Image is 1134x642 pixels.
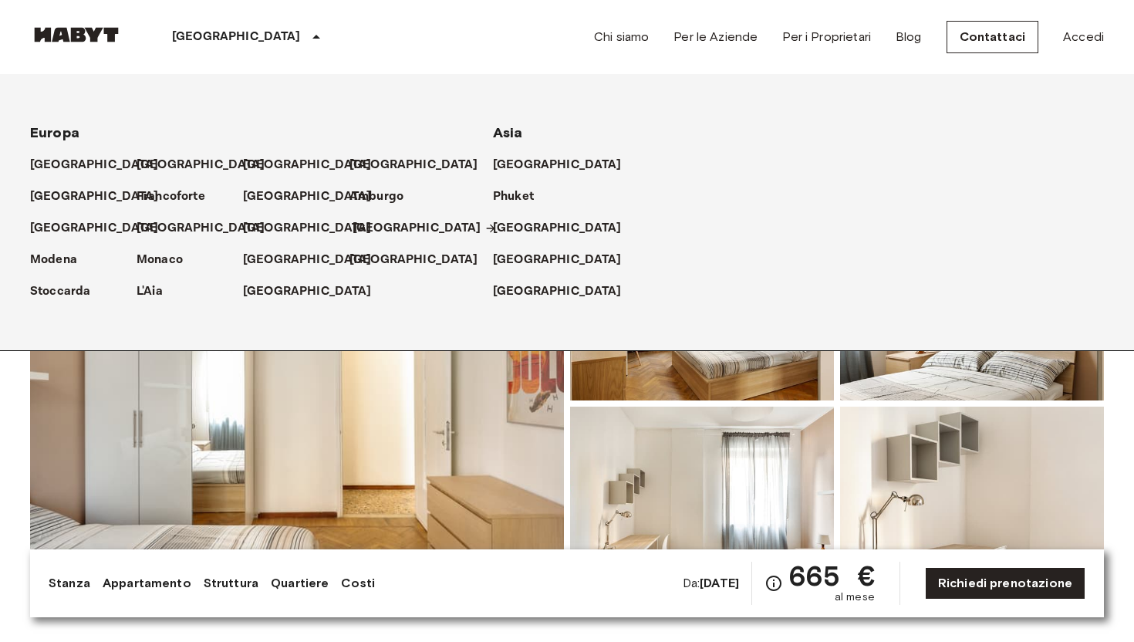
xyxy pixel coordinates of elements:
a: [GEOGRAPHIC_DATA] [30,188,174,206]
a: Struttura [204,574,258,593]
p: [GEOGRAPHIC_DATA] [493,251,622,269]
a: [GEOGRAPHIC_DATA] [493,219,637,238]
a: Richiedi prenotazione [925,567,1085,600]
a: [GEOGRAPHIC_DATA] [493,282,637,301]
a: Monaco [137,251,198,269]
p: Monaco [137,251,183,269]
a: [GEOGRAPHIC_DATA] [493,156,637,174]
img: Picture of unit IT-14-019-005-01H [570,407,834,609]
p: [GEOGRAPHIC_DATA] [493,156,622,174]
a: Appartamento [103,574,191,593]
p: [GEOGRAPHIC_DATA] [137,156,265,174]
p: Stoccarda [30,282,90,301]
a: Amburgo [349,188,419,206]
p: [GEOGRAPHIC_DATA] [493,282,622,301]
a: L'Aia [137,282,178,301]
a: Costi [341,574,375,593]
a: Stoccarda [30,282,106,301]
a: Francoforte [137,188,221,206]
a: Accedi [1063,28,1104,46]
a: [GEOGRAPHIC_DATA] [243,156,387,174]
a: [GEOGRAPHIC_DATA] [349,251,494,269]
p: [GEOGRAPHIC_DATA] [172,28,301,46]
a: Per i Proprietari [782,28,871,46]
a: [GEOGRAPHIC_DATA] [137,156,281,174]
p: [GEOGRAPHIC_DATA] [30,188,159,206]
a: [GEOGRAPHIC_DATA] [137,219,281,238]
p: [GEOGRAPHIC_DATA] [349,251,478,269]
a: Quartiere [271,574,329,593]
p: L'Aia [137,282,163,301]
p: Amburgo [349,188,403,206]
p: Modena [30,251,77,269]
p: [GEOGRAPHIC_DATA] [353,219,481,238]
a: [GEOGRAPHIC_DATA] [243,282,387,301]
b: [DATE] [700,576,739,590]
p: [GEOGRAPHIC_DATA] [243,251,372,269]
span: 665 € [789,562,875,590]
p: [GEOGRAPHIC_DATA] [243,282,372,301]
a: Modena [30,251,93,269]
img: Picture of unit IT-14-019-005-01H [840,407,1104,609]
a: Blog [896,28,922,46]
a: [GEOGRAPHIC_DATA] [30,219,174,238]
p: Francoforte [137,188,205,206]
p: [GEOGRAPHIC_DATA] [349,156,478,174]
a: Contattaci [947,21,1039,53]
p: [GEOGRAPHIC_DATA] [137,219,265,238]
a: [GEOGRAPHIC_DATA] [493,251,637,269]
a: Stanza [49,574,90,593]
a: [GEOGRAPHIC_DATA] [243,251,387,269]
a: [GEOGRAPHIC_DATA] [349,156,494,174]
p: [GEOGRAPHIC_DATA] [30,156,159,174]
svg: Verifica i dettagli delle spese nella sezione 'Riassunto dei Costi'. Si prega di notare che gli s... [764,574,783,593]
p: [GEOGRAPHIC_DATA] [243,219,372,238]
p: [GEOGRAPHIC_DATA] [493,219,622,238]
span: Asia [493,124,523,141]
a: Chi siamo [594,28,649,46]
a: [GEOGRAPHIC_DATA] [243,188,387,206]
a: [GEOGRAPHIC_DATA] [353,219,497,238]
a: Phuket [493,188,549,206]
span: Da: [683,575,739,592]
img: Marketing picture of unit IT-14-019-005-01H [30,198,564,609]
p: Phuket [493,188,534,206]
p: [GEOGRAPHIC_DATA] [30,219,159,238]
span: Europa [30,124,79,141]
img: Habyt [30,27,123,42]
span: al mese [835,590,875,605]
a: [GEOGRAPHIC_DATA] [243,219,387,238]
p: [GEOGRAPHIC_DATA] [243,156,372,174]
p: [GEOGRAPHIC_DATA] [243,188,372,206]
a: Per le Aziende [673,28,758,46]
a: [GEOGRAPHIC_DATA] [30,156,174,174]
